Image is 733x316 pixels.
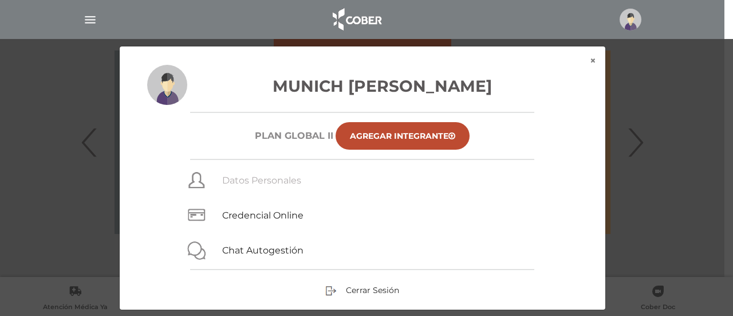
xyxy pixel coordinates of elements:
[255,130,333,141] h6: Plan GLOBAL II
[581,46,605,75] button: ×
[325,284,399,295] a: Cerrar Sesión
[325,285,337,297] img: sign-out.png
[346,285,399,295] span: Cerrar Sesión
[222,210,304,221] a: Credencial Online
[83,13,97,27] img: Cober_menu-lines-white.svg
[222,245,304,256] a: Chat Autogestión
[326,6,387,33] img: logo_cober_home-white.png
[222,175,301,186] a: Datos Personales
[336,122,470,150] a: Agregar Integrante
[620,9,641,30] img: profile-placeholder.svg
[147,65,187,105] img: profile-placeholder.svg
[147,74,578,98] h3: Munich [PERSON_NAME]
